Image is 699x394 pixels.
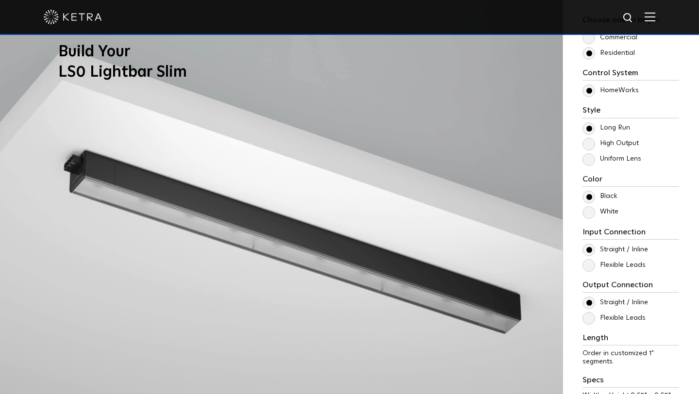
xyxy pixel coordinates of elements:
label: Straight / Inline [582,298,648,307]
label: White [582,208,618,216]
h3: Output Connection [582,280,679,293]
label: Residential [582,49,635,57]
h3: Color [582,175,679,187]
h3: Control System [582,68,679,81]
h3: Style [582,106,679,118]
h3: Input Connection [582,228,679,240]
h3: Length [582,333,679,345]
label: HomeWorks [582,86,639,95]
label: Black [582,192,617,200]
label: Straight / Inline [582,246,648,254]
label: Commercial [582,33,637,42]
label: Uniform Lens [582,155,641,163]
img: Hamburger%20Nav.svg [645,12,655,21]
label: Flexible Leads [582,261,646,269]
img: search icon [622,12,634,24]
img: ketra-logo-2019-white [44,10,102,24]
label: High Output [582,139,639,148]
label: Flexible Leads [582,314,646,322]
span: Order in customized 1" segments. [582,350,654,365]
h3: Specs [582,376,679,388]
label: Long Run [582,124,630,132]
